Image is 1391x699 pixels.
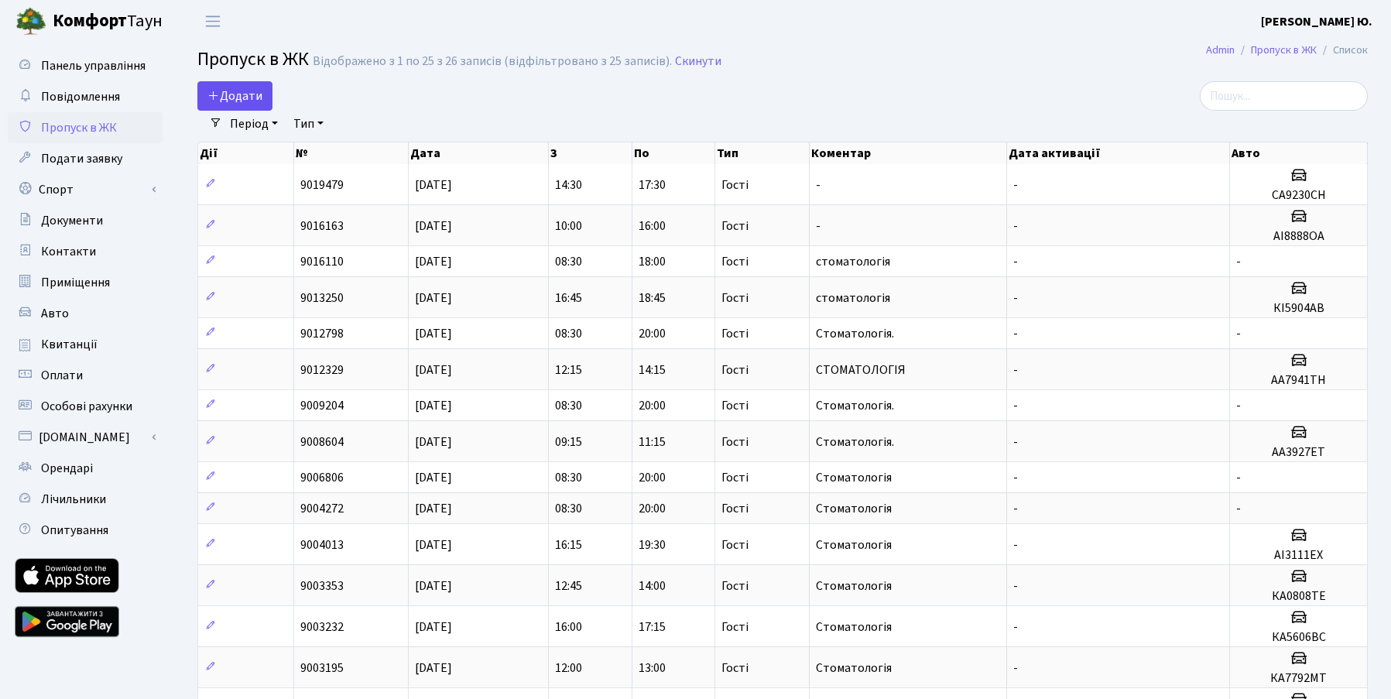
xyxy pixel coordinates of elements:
[555,433,582,451] span: 09:15
[287,111,330,137] a: Тип
[41,398,132,415] span: Особові рахунки
[8,205,163,236] a: Документи
[1183,34,1391,67] nav: breadcrumb
[8,484,163,515] a: Лічильники
[41,150,122,167] span: Подати заявку
[41,460,93,477] span: Орендарі
[1317,42,1368,59] li: Список
[415,176,452,194] span: [DATE]
[300,618,344,636] span: 9003232
[415,253,452,270] span: [DATE]
[1261,13,1372,30] b: [PERSON_NAME] Ю.
[41,367,83,384] span: Оплати
[41,243,96,260] span: Контакти
[632,142,716,164] th: По
[816,176,821,194] span: -
[639,290,666,307] span: 18:45
[1236,253,1241,270] span: -
[639,660,666,677] span: 13:00
[555,469,582,486] span: 08:30
[1013,218,1018,235] span: -
[715,142,810,164] th: Тип
[1013,536,1018,553] span: -
[555,397,582,414] span: 08:30
[294,142,409,164] th: №
[300,577,344,594] span: 9003353
[8,112,163,143] a: Пропуск в ЖК
[1251,42,1317,58] a: Пропуск в ЖК
[555,618,582,636] span: 16:00
[41,212,103,229] span: Документи
[816,290,890,307] span: стоматологія
[8,360,163,391] a: Оплати
[8,329,163,360] a: Квитанції
[8,422,163,453] a: [DOMAIN_NAME]
[1236,188,1361,203] h5: СА9230СН
[1206,42,1235,58] a: Admin
[41,119,117,136] span: Пропуск в ЖК
[197,81,272,111] a: Додати
[816,469,892,486] span: Стоматологія
[816,325,894,342] span: Стоматологія.
[1236,325,1241,342] span: -
[1236,589,1361,604] h5: КА0808ТЕ
[721,327,749,340] span: Гості
[1230,142,1368,164] th: Авто
[555,536,582,553] span: 16:15
[639,361,666,379] span: 14:15
[1200,81,1368,111] input: Пошук...
[415,618,452,636] span: [DATE]
[555,660,582,677] span: 12:00
[8,515,163,546] a: Опитування
[1236,397,1241,414] span: -
[224,111,284,137] a: Період
[639,469,666,486] span: 20:00
[1236,630,1361,645] h5: КА5606ВС
[639,433,666,451] span: 11:15
[415,325,452,342] span: [DATE]
[555,361,582,379] span: 12:15
[639,325,666,342] span: 20:00
[721,436,749,448] span: Гості
[8,453,163,484] a: Орендарі
[1236,373,1361,388] h5: АА7941ТН
[1236,445,1361,460] h5: АА3927ЕТ
[415,469,452,486] span: [DATE]
[8,267,163,298] a: Приміщення
[300,176,344,194] span: 9019479
[721,220,749,232] span: Гості
[8,236,163,267] a: Контакти
[721,662,749,674] span: Гості
[300,325,344,342] span: 9012798
[816,361,906,379] span: СТОМАТОЛОГІЯ
[300,660,344,677] span: 9003195
[721,471,749,484] span: Гості
[300,397,344,414] span: 9009204
[198,142,294,164] th: Дії
[300,469,344,486] span: 9006806
[555,253,582,270] span: 08:30
[300,253,344,270] span: 9016110
[721,292,749,304] span: Гості
[721,255,749,268] span: Гості
[1013,290,1018,307] span: -
[415,500,452,517] span: [DATE]
[415,577,452,594] span: [DATE]
[555,176,582,194] span: 14:30
[415,218,452,235] span: [DATE]
[8,174,163,205] a: Спорт
[41,336,98,353] span: Квитанції
[816,577,892,594] span: Стоматологія
[1236,229,1361,244] h5: AI8888OA
[8,50,163,81] a: Панель управління
[415,660,452,677] span: [DATE]
[8,143,163,174] a: Подати заявку
[1013,618,1018,636] span: -
[15,6,46,37] img: logo.png
[415,361,452,379] span: [DATE]
[639,397,666,414] span: 20:00
[207,87,262,105] span: Додати
[8,391,163,422] a: Особові рахунки
[415,290,452,307] span: [DATE]
[675,54,721,69] a: Скинути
